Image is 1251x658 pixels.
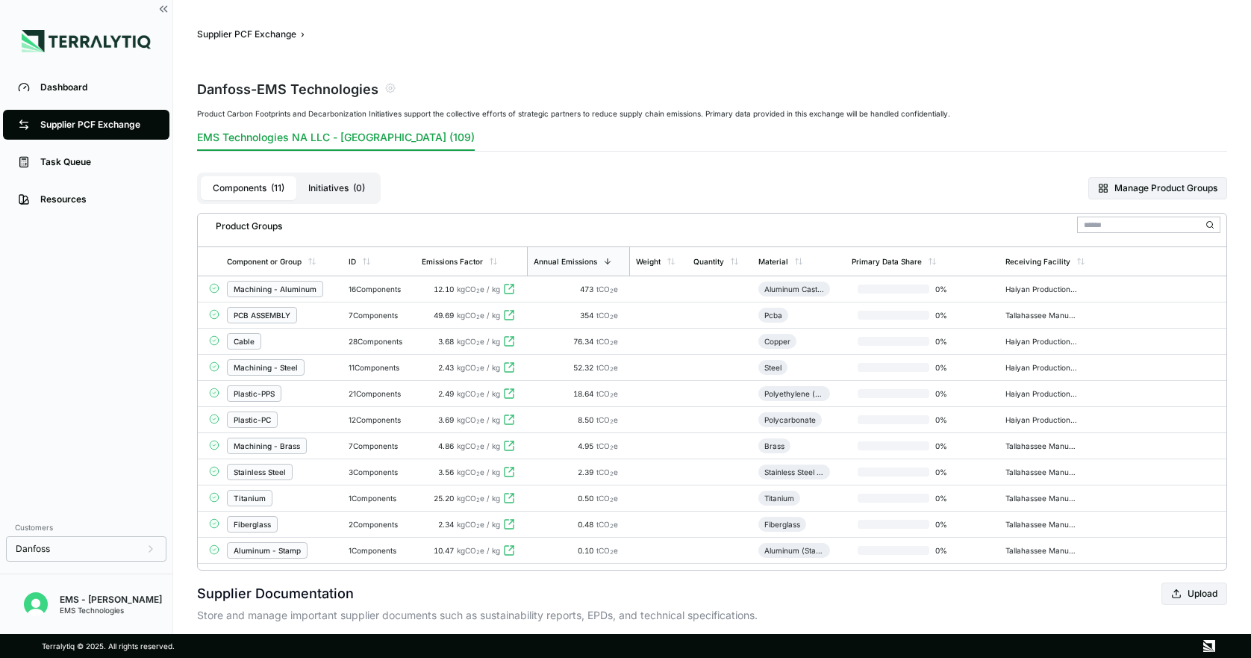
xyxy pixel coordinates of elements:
div: Tallahassee Manufacturing [1005,520,1077,529]
sub: 2 [610,392,614,399]
div: Component or Group [227,257,302,266]
sub: 2 [610,523,614,530]
span: tCO e [596,546,618,555]
div: Emissions Factor [422,257,483,266]
div: 7 Components [349,311,411,320]
span: 2.39 [578,468,596,477]
span: 0 % [929,494,977,503]
div: Weight [636,257,661,266]
div: Haiyan Production CNHX [1005,363,1077,372]
div: Primary Data Share [852,257,922,266]
div: Fiberglass [764,520,800,529]
span: kgCO e / kg [457,468,500,477]
div: Steel [764,363,782,372]
div: Fiberglass [234,520,271,529]
span: tCO e [596,468,618,477]
span: ( 11 ) [271,182,284,194]
span: 12.10 [434,285,454,294]
sub: 2 [476,314,480,320]
span: 0 % [929,285,977,294]
span: 3.56 [438,468,454,477]
span: 0 % [929,546,977,555]
span: Danfoss [16,543,50,555]
div: Plastic-PC [234,415,271,424]
div: Haiyan Production CNHX [1005,415,1077,424]
div: Resources [40,193,155,205]
div: Quantity [693,257,724,266]
div: 16 Components [349,285,411,294]
span: kgCO e / kg [457,389,500,398]
span: 0.50 [578,494,596,503]
sub: 2 [610,340,614,347]
span: 52.32 [573,363,596,372]
sub: 2 [610,418,614,425]
span: 25.20 [434,494,454,503]
span: ( 0 ) [353,182,365,194]
sub: 2 [610,444,614,451]
img: EMS - Louis Chen [24,592,48,616]
div: Aluminum Casting (Machined) [764,285,824,294]
sub: 2 [476,444,480,451]
div: Plastic-PPS [234,389,275,398]
span: kgCO e / kg [457,363,500,372]
sub: 2 [476,340,480,347]
span: 4.86 [438,441,454,450]
div: 7 Components [349,441,411,450]
div: 2 Components [349,520,411,529]
div: 3 Components [349,468,411,477]
div: EMS - [PERSON_NAME] [60,594,162,606]
span: kgCO e / kg [457,415,500,424]
span: 2.43 [438,363,454,372]
sub: 2 [476,549,480,556]
span: 0 % [929,468,977,477]
div: Supplier PCF Exchange [40,119,155,131]
div: Copper [764,337,790,346]
sub: 2 [610,314,614,320]
span: 3.68 [438,337,454,346]
h2: Supplier Documentation [197,583,354,604]
div: Cable [234,337,255,346]
div: Dashboard [40,81,155,93]
span: kgCO e / kg [457,441,500,450]
span: tCO e [596,415,618,424]
span: 2.34 [438,520,454,529]
div: 1 Components [349,494,411,503]
span: 0 % [929,311,977,320]
sub: 2 [610,366,614,373]
sub: 2 [476,392,480,399]
button: Upload [1161,583,1227,605]
div: Machining - Brass [234,441,300,450]
span: 0.48 [578,520,596,529]
span: 0 % [929,389,977,398]
sub: 2 [610,288,614,294]
span: kgCO e / kg [457,285,500,294]
div: 1 Components [349,546,411,555]
span: 354 [580,311,596,320]
button: EMS Technologies NA LLC - [GEOGRAPHIC_DATA] (109) [197,130,475,151]
div: Haiyan Production CNHX [1005,337,1077,346]
div: Machining - Aluminum [234,285,316,294]
span: tCO e [596,363,618,372]
span: tCO e [596,494,618,503]
span: tCO e [596,389,618,398]
div: Product Carbon Footprints and Decarbonization Initiatives support the collective efforts of strat... [197,109,1227,118]
div: 11 Components [349,363,411,372]
div: 21 Components [349,389,411,398]
div: Haiyan Production CNHX [1005,285,1077,294]
div: Tallahassee Manufacturing [1005,546,1077,555]
div: 12 Components [349,415,411,424]
div: ID [349,257,356,266]
button: Components(11) [201,176,296,200]
span: 0.10 [578,546,596,555]
sub: 2 [610,497,614,503]
span: kgCO e / kg [457,546,500,555]
span: 0 % [929,520,977,529]
button: Supplier PCF Exchange [197,28,296,40]
span: 0 % [929,363,977,372]
div: Pcba [764,311,782,320]
span: tCO e [596,441,618,450]
div: Stainless Steel (Machined) [764,468,824,477]
div: EMS Technologies [60,606,162,615]
span: 0 % [929,441,977,450]
sub: 2 [476,418,480,425]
